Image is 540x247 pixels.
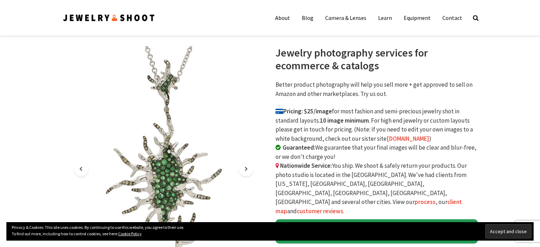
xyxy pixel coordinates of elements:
[270,11,295,25] a: About
[398,11,436,25] a: Equipment
[437,11,468,25] a: Contact
[297,207,343,215] a: customer reviews
[6,222,534,241] div: Privacy & Cookies: This site uses cookies. By continuing to use this website, you agree to their ...
[296,11,319,25] a: Blog
[485,224,531,238] input: Accept and close
[373,11,397,25] a: Learn
[276,198,462,215] a: client map
[283,144,315,151] b: Guaranteed:
[276,107,332,115] b: Pricing: $25/image
[276,219,478,243] a: GET IN TOUCH
[118,231,142,236] a: Cookie Policy
[62,13,156,23] img: Jewelry Photographer Bay Area - San Francisco | Nationwide via Mail
[280,162,332,170] b: Nationwide Service:
[320,11,372,25] a: Camera & Lenses
[276,80,478,98] p: Better product photography will help you sell more + get approved to sell on Amazon and other mar...
[276,46,478,72] h1: Jewelry photography services for ecommerce & catalogs
[415,198,436,206] a: process
[387,135,429,143] a: [DOMAIN_NAME]
[320,117,369,124] b: 10 image minimum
